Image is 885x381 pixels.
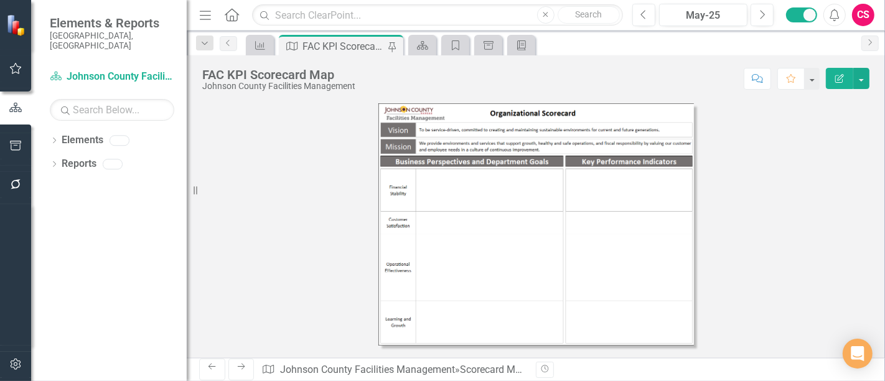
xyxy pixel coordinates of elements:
[262,363,527,377] div: » »
[50,70,174,84] a: Johnson County Facilities Management
[6,14,28,35] img: ClearPoint Strategy
[252,4,623,26] input: Search ClearPoint...
[50,31,174,51] small: [GEOGRAPHIC_DATA], [GEOGRAPHIC_DATA]
[843,339,873,369] div: Open Intercom Messenger
[378,103,694,346] img: FAC KPI Scorecard Map
[62,133,103,148] a: Elements
[663,8,743,23] div: May-25
[460,364,531,375] a: Scorecard Maps
[50,99,174,121] input: Search Below...
[62,157,96,171] a: Reports
[202,82,731,91] div: Johnson County Facilities Management
[202,68,731,82] div: FAC KPI Scorecard Map
[659,4,747,26] button: May-25
[50,16,174,31] span: Elements & Reports
[302,39,385,54] div: FAC KPI Scorecard Map
[558,6,620,24] button: Search
[852,4,874,26] button: CS
[575,9,602,19] span: Search
[280,364,455,375] a: Johnson County Facilities Management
